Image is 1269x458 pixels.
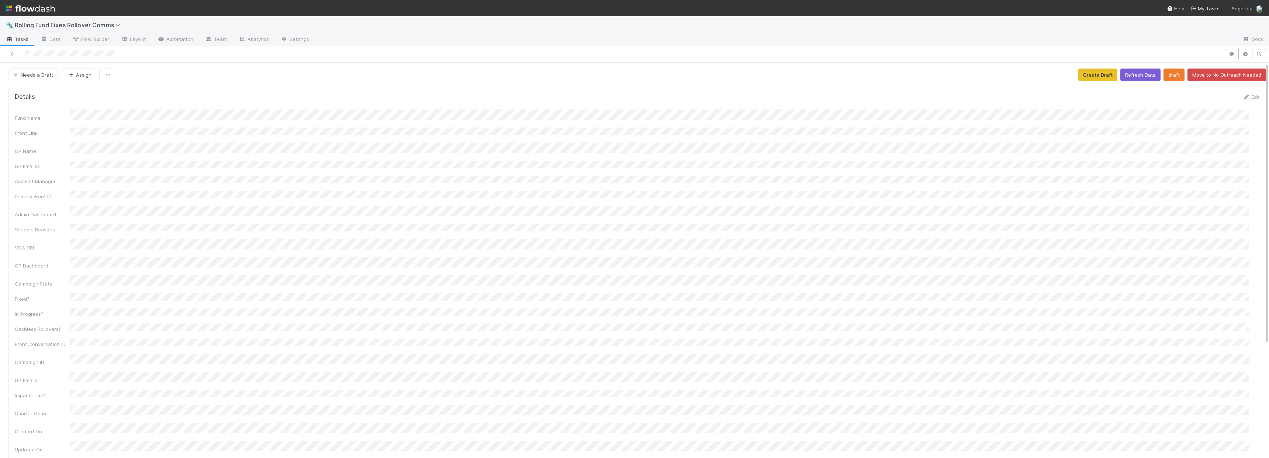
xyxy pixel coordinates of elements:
div: GP Emails [15,377,70,384]
a: Edit [1242,94,1260,100]
div: GP Emailss [15,162,70,170]
div: Fund Name [15,114,70,122]
img: logo-inverted-e16ddd16eac7371096b0.svg [6,2,55,15]
a: Settings [275,34,315,46]
div: Account Manager [15,178,70,185]
a: My Tasks [1190,5,1220,12]
div: Help [1167,5,1185,12]
a: Team [199,34,233,46]
button: Create Draft [1078,69,1117,81]
a: Data [35,34,66,46]
div: Primary Front ID [15,193,70,200]
span: 🔩 [6,22,13,28]
a: Analytics [233,34,275,46]
div: Front Link [15,129,70,137]
div: Variable Reasons [15,226,70,233]
div: Fixed? [15,295,70,303]
a: Automation [152,34,199,46]
div: Cashless Rollovers? [15,325,70,333]
button: draft [1163,69,1185,81]
h5: Details [15,93,35,101]
div: Quarter Count [15,410,70,417]
div: In Progress? [15,310,70,318]
span: AngelList [1231,6,1253,11]
div: Updated On [15,446,70,453]
a: Docs [1237,34,1269,46]
img: avatar_e8864cf0-19e8-4fe1-83d1-96e6bcd27180.png [1256,5,1263,13]
div: VCA DRI [15,244,70,251]
span: Rolling Fund Fixes Rollover Comms [15,21,124,29]
div: Front Conversation ID [15,340,70,348]
div: Campaign State [15,280,70,287]
button: Assign [61,69,96,81]
a: Flow Builder [66,34,115,46]
span: Flow Builder [72,35,109,43]
span: Tasks [6,35,29,43]
span: My Tasks [1190,6,1220,11]
button: Needs a Draft [8,69,58,81]
div: GP Dashboard [15,262,70,269]
button: Refresh Data [1120,69,1161,81]
div: Admin Dashboard [15,211,70,218]
span: Needs a Draft [12,72,53,78]
div: Created On [15,428,70,435]
div: Impacts Tax? [15,392,70,399]
a: Layout [115,34,152,46]
div: Campaign ID [15,359,70,366]
button: Move to No Outreach Needed [1187,69,1266,81]
div: GP Name [15,147,70,155]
